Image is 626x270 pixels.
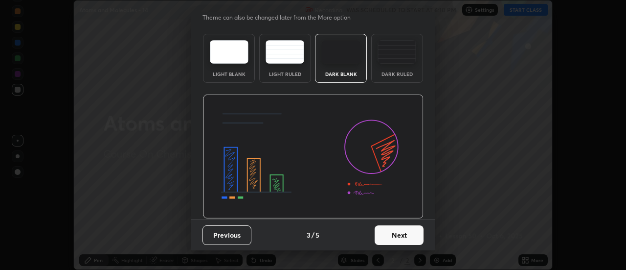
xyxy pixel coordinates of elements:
img: darkRuledTheme.de295e13.svg [378,40,416,64]
img: darkTheme.f0cc69e5.svg [322,40,360,64]
button: Previous [202,225,251,245]
img: lightRuledTheme.5fabf969.svg [266,40,304,64]
div: Dark Blank [321,72,360,76]
div: Dark Ruled [378,72,417,76]
h4: / [312,230,314,240]
h4: 5 [315,230,319,240]
p: Theme can also be changed later from the More option [202,13,361,22]
img: darkThemeBanner.d06ce4a2.svg [203,95,424,219]
img: lightTheme.e5ed3b09.svg [210,40,248,64]
div: Light Ruled [266,72,305,76]
button: Next [375,225,424,245]
div: Light Blank [209,72,248,76]
h4: 3 [307,230,311,240]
